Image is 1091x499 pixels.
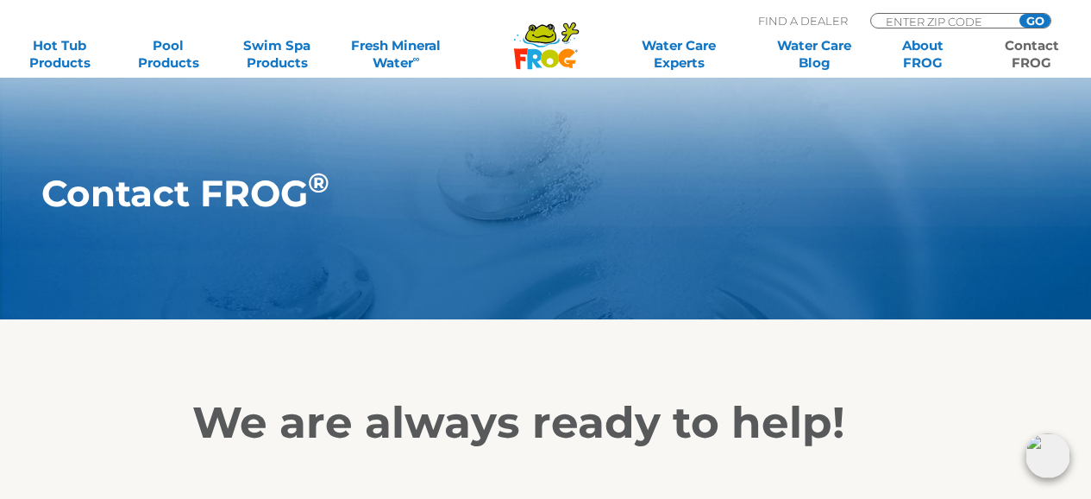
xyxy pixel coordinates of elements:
[41,173,970,214] h1: Contact FROG
[884,14,1000,28] input: Zip Code Form
[343,37,449,72] a: Fresh MineralWater∞
[881,37,965,72] a: AboutFROG
[126,37,210,72] a: PoolProducts
[308,167,329,199] sup: ®
[413,53,420,65] sup: ∞
[989,37,1074,72] a: ContactFROG
[1025,433,1070,478] img: openIcon
[235,37,319,72] a: Swim SpaProducts
[1019,14,1050,28] input: GO
[758,13,848,28] p: Find A Dealer
[192,397,900,449] h2: We are always ready to help!
[772,37,856,72] a: Water CareBlog
[17,37,102,72] a: Hot TubProducts
[611,37,748,72] a: Water CareExperts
